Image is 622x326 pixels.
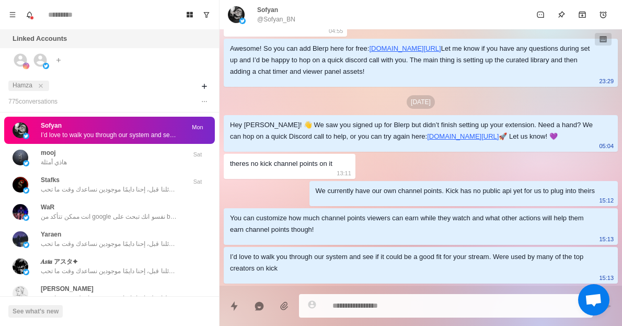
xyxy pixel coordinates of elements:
[578,284,609,316] div: Ouvrir le chat
[23,187,29,194] img: picture
[257,15,295,24] p: @Sofyan_BN
[41,239,177,249] p: سلام، بس حبيت أذكرك آخر مرة لو فاتتك رسائلنا قبل، إحنا دايمًا موجودين نساعدك وقت ما تحب.
[369,44,441,52] a: [DOMAIN_NAME][URL]
[23,133,29,139] img: picture
[593,4,614,25] button: Add reminder
[41,284,94,294] p: [PERSON_NAME]
[239,18,246,24] img: picture
[230,158,332,170] div: theres no kick channel points on it
[198,6,215,23] button: Show unread conversations
[41,185,177,194] p: سلام، بس حبيت أذكرك آخر مرة لو فاتتك رسائلنا قبل، إحنا دايمًا موجودين نساعدك وقت ما تحب.
[41,175,60,185] p: Stafks
[407,95,435,109] p: [DATE]
[23,269,29,275] img: picture
[41,130,177,140] p: I’d love to walk you through our system and see if it could be a good fit for your stream. Were u...
[599,272,614,284] p: 15:13
[8,97,57,106] p: 775 conversation s
[13,286,28,301] img: picture
[224,296,245,317] button: Quick replies
[316,185,595,197] div: We currently have our own channel points. Kick has no public api yet for us to plug into theirs
[23,215,29,221] img: picture
[181,6,198,23] button: Board View
[43,63,49,69] img: picture
[13,204,28,220] img: picture
[185,150,211,159] p: Sat
[249,296,270,317] button: Reply with AI
[52,54,65,66] button: Add account
[198,80,211,93] button: Add filters
[23,63,29,69] img: picture
[13,122,28,138] img: picture
[257,5,278,15] p: Sofyan
[41,203,54,212] p: WaR
[427,132,499,140] a: [DOMAIN_NAME][URL]
[337,167,351,179] p: 13:11
[23,160,29,166] img: picture
[230,212,595,235] div: You can customize how much channel points viewers can earn while they watch and what other action...
[41,121,62,130] p: Sofyan
[8,305,63,318] button: See what's new
[13,258,28,274] img: picture
[230,251,595,274] div: I’d love to walk you through our system and see if it could be a good fit for your stream. Were u...
[13,177,28,193] img: picture
[551,4,572,25] button: Pin
[185,123,211,132] p: Mon
[599,75,614,87] p: 23:29
[13,231,28,247] img: picture
[4,6,21,23] button: Menu
[36,81,46,91] button: close
[41,257,78,266] p: ‏𝑨𝒔𝒕𝒂 アスタ✦
[41,148,56,158] p: mooj
[23,242,29,248] img: picture
[599,195,614,206] p: 15:12
[198,95,211,108] button: Options
[13,150,28,165] img: picture
[530,4,551,25] button: Mark as unread
[41,158,67,167] p: هاذي أمثلة
[230,119,595,142] div: Hey [PERSON_NAME]! 👋 We saw you signed up for Blerp but didn’t finish setting up your extension. ...
[21,6,38,23] button: Notifications
[13,33,67,44] p: Linked Accounts
[274,296,295,317] button: Add media
[599,140,614,152] p: 05:04
[572,4,593,25] button: Archive
[230,43,595,77] div: Awesome! So you can add Blerp here for free: Let me know if you have any questions during set up ...
[41,212,177,221] p: انت ممكن تتأكد من google نفسو انك تبحث على blerp و ابدأ من هناك لو كانت هذه هي المشكله
[41,266,177,276] p: سلام، بس حبيت أذكرك آخر مرة لو فاتتك رسائلنا قبل، إحنا دايمًا موجودين نساعدك وقت ما تحب.
[329,25,343,37] p: 04:55
[41,230,61,239] p: Yaraen
[599,233,614,245] p: 15:13
[41,294,177,303] p: سلام، بس حبيت أذكرك آخر مرة لو فاتتك رسائلنا قبل، إحنا دايمًا موجودين نساعدك وقت ما تحب.
[13,82,32,89] span: Hamza
[185,177,211,186] p: Sat
[228,6,245,23] img: picture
